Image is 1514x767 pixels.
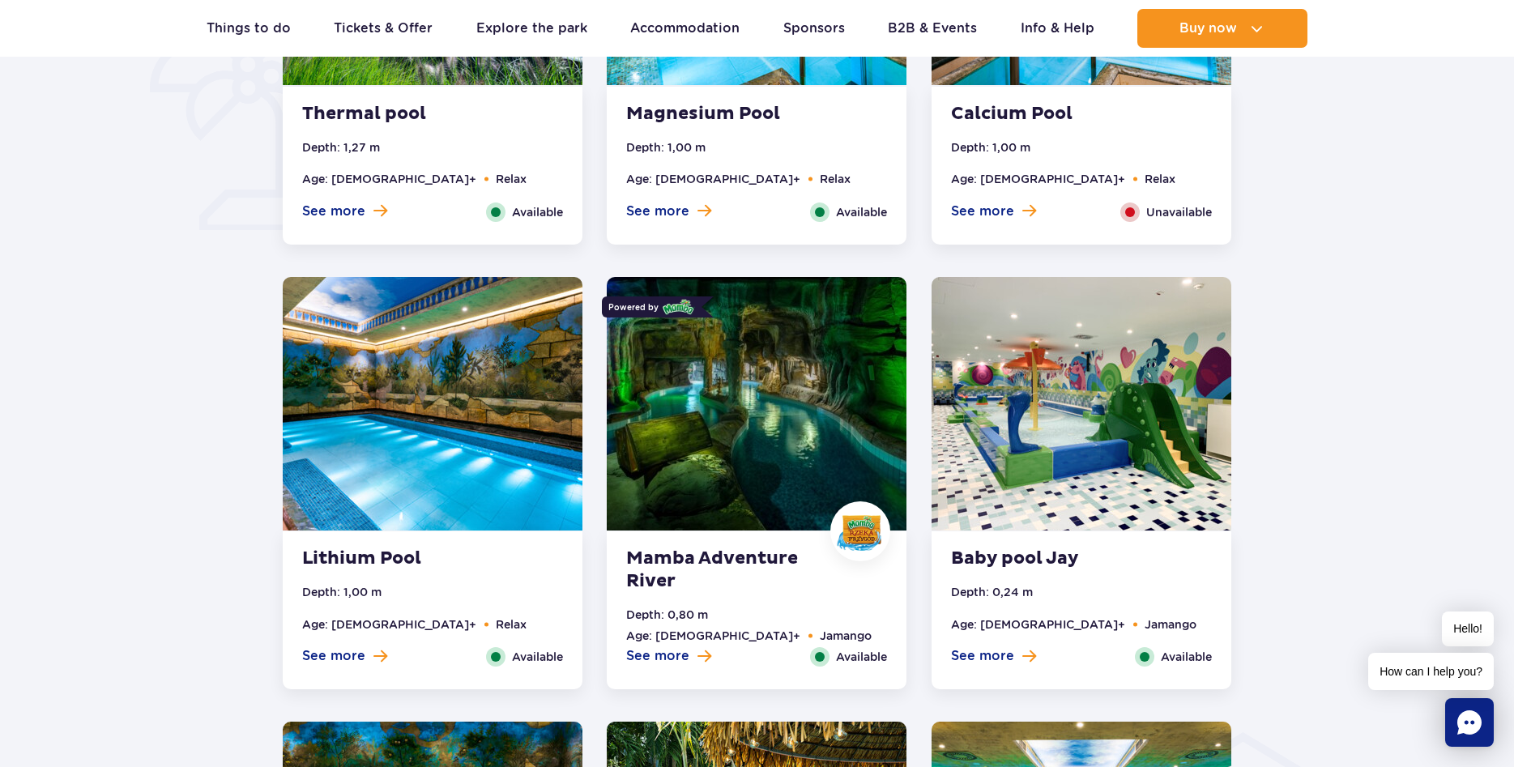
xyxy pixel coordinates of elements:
[283,277,582,531] img: Lithium Pool
[951,202,1014,220] span: See more
[1368,653,1494,690] span: How can I help you?
[334,9,433,48] a: Tickets & Offer
[626,647,711,665] button: See more
[302,583,382,601] li: Depth: 1,00 m
[951,170,1125,188] li: Age: [DEMOGRAPHIC_DATA]+
[951,103,1147,126] strong: Calcium Pool
[207,9,291,48] a: Things to do
[1021,9,1094,48] a: Info & Help
[820,627,872,645] li: Jamango
[1442,611,1494,646] span: Hello!
[951,202,1036,220] button: See more
[1161,648,1212,666] span: Available
[888,9,977,48] a: B2B & Events
[626,606,708,624] li: Depth: 0,80 m
[626,202,711,220] button: See more
[302,170,476,188] li: Age: [DEMOGRAPHIC_DATA]+
[626,170,800,188] li: Age: [DEMOGRAPHIC_DATA]+
[626,627,800,645] li: Age: [DEMOGRAPHIC_DATA]+
[626,647,689,665] span: See more
[951,138,1030,156] li: Depth: 1,00 m
[302,548,498,570] strong: Lithium Pool
[302,647,365,665] span: See more
[836,203,887,221] span: Available
[302,616,476,633] li: Age: [DEMOGRAPHIC_DATA]+
[302,202,365,220] span: See more
[626,138,706,156] li: Depth: 1,00 m
[626,103,822,126] strong: Magnesium Pool
[1145,616,1196,633] li: Jamango
[951,616,1125,633] li: Age: [DEMOGRAPHIC_DATA]+
[476,9,587,48] a: Explore the park
[512,203,563,221] span: Available
[820,170,851,188] li: Relax
[951,583,1033,601] li: Depth: 0,24 m
[1445,698,1494,747] div: Chat
[630,9,740,48] a: Accommodation
[932,277,1231,531] img: Baby pool Jay
[783,9,845,48] a: Sponsors
[496,170,527,188] li: Relax
[607,277,906,531] img: Mamba Adventure river
[602,296,702,317] div: Powered by
[1145,170,1175,188] li: Relax
[626,202,689,220] span: See more
[302,647,387,665] button: See more
[836,648,887,666] span: Available
[302,138,380,156] li: Depth: 1,27 m
[951,647,1036,665] button: See more
[302,202,387,220] button: See more
[1137,9,1307,48] button: Buy now
[302,103,498,126] strong: Thermal pool
[626,548,822,593] strong: Mamba Adventure River
[496,616,527,633] li: Relax
[951,548,1147,570] strong: Baby pool Jay
[512,648,563,666] span: Available
[663,298,695,316] img: Mamba logo
[951,647,1014,665] span: See more
[1179,21,1237,36] span: Buy now
[1146,203,1212,221] span: Unavailable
